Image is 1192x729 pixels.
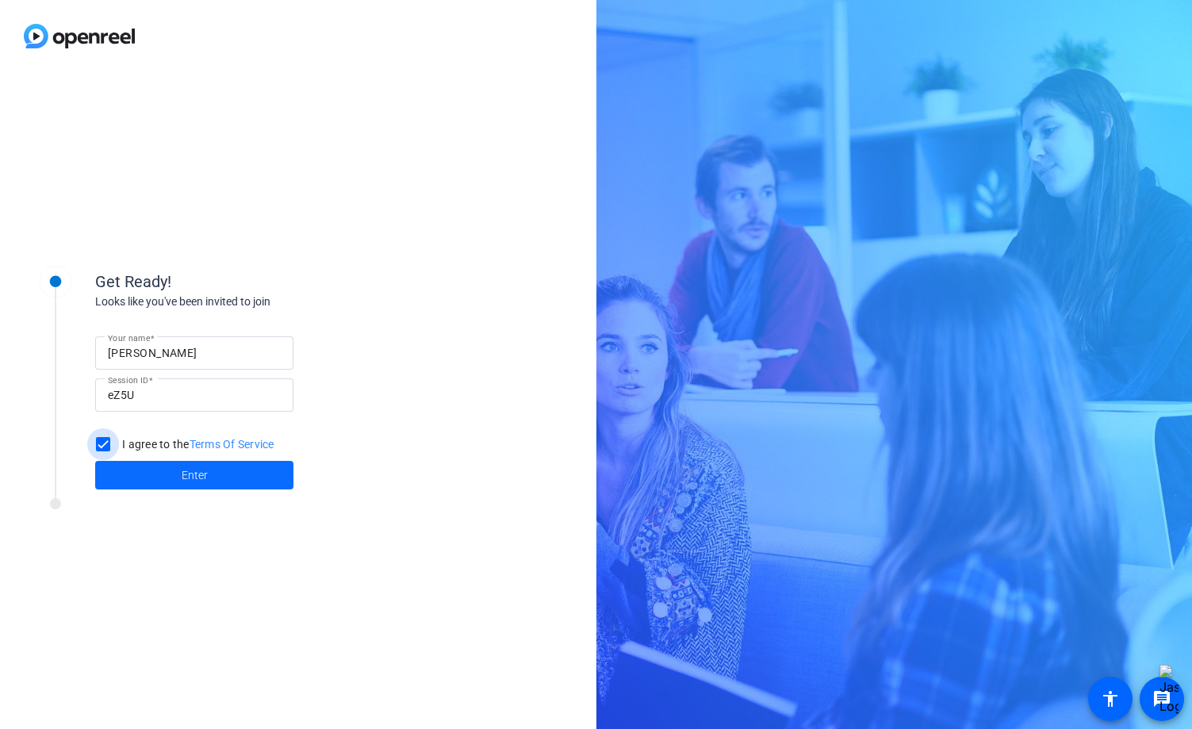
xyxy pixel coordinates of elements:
[95,461,293,489] button: Enter
[1101,689,1120,708] mat-icon: accessibility
[190,438,274,451] a: Terms Of Service
[1152,689,1171,708] mat-icon: message
[108,333,150,343] mat-label: Your name
[95,294,412,310] div: Looks like you've been invited to join
[95,270,412,294] div: Get Ready!
[182,467,208,484] span: Enter
[108,375,148,385] mat-label: Session ID
[119,436,274,452] label: I agree to the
